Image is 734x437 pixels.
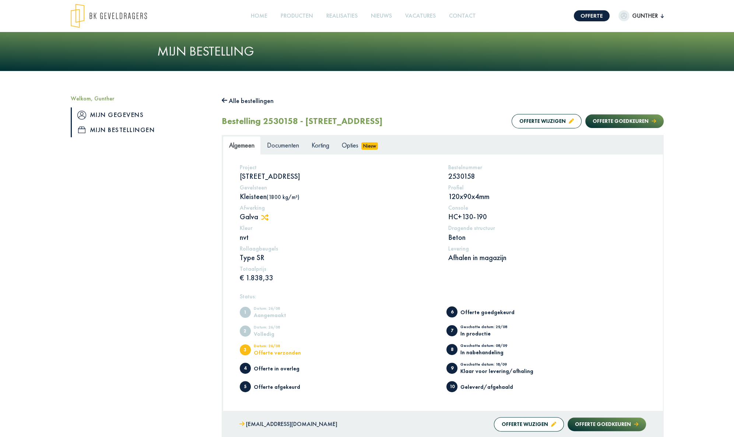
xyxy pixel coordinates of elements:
[71,4,147,28] img: logo
[512,114,582,128] button: Offerte wijzigen
[157,43,577,59] h1: Mijn bestelling
[254,331,315,337] div: Volledig
[240,293,646,300] h5: Status:
[240,363,251,374] span: Offerte in overleg
[448,192,646,201] p: 120x90x4mm
[574,10,610,21] a: Offerte
[254,344,315,350] div: Datum: 26/08
[460,309,521,315] div: Offerte goedgekeurd
[240,344,251,355] span: Offerte verzonden
[446,344,457,355] span: In nabehandeling
[267,193,299,200] span: (1800 kg/m³)
[618,10,629,21] img: dummypic.png
[240,171,438,181] p: [STREET_ADDRESS]
[240,184,438,191] h5: Gevelsteen
[446,325,457,336] span: In productie
[240,307,251,318] span: Aangemaakt
[568,418,646,431] button: Offerte goedkeuren
[240,224,438,231] h5: Kleur
[312,141,329,149] span: Korting
[248,8,270,24] a: Home
[361,142,378,150] span: Nieuw
[240,265,438,272] h5: Totaalprijs
[78,127,85,133] img: icon
[222,95,274,107] button: Alle bestellingen
[229,141,254,149] span: Algemeen
[494,417,564,431] button: Offerte wijzigen
[254,384,315,390] div: Offerte afgekeurd
[223,136,663,154] ul: Tabs
[240,204,438,211] h5: Afwerking
[448,164,646,171] h5: Bestelnummer
[448,253,646,262] p: Afhalen in magazijn
[618,10,664,21] button: Gunther
[240,245,438,252] h5: Rollaagbeugels
[446,8,479,24] a: Contact
[448,232,646,242] p: Beton
[368,8,395,24] a: Nieuws
[448,212,646,221] p: HC+130-190
[460,325,521,331] div: Geschatte datum: 29/08
[323,8,361,24] a: Realisaties
[278,8,316,24] a: Producten
[460,362,533,368] div: Geschatte datum: 18/09
[448,171,646,181] p: 2530158
[71,95,211,102] h5: Welkom, Gunther
[460,384,521,390] div: Geleverd/afgehaald
[448,204,646,211] h5: Console
[240,326,251,337] span: Volledig
[240,192,438,201] p: Kleisteen
[71,122,211,137] a: iconMijn bestellingen
[446,306,457,317] span: Offerte goedgekeurd
[585,114,663,128] button: Offerte goedkeuren
[254,350,315,355] div: Offerte verzonden
[240,164,438,171] h5: Project
[254,325,315,331] div: Datum: 26/08
[446,363,457,374] span: Klaar voor levering/afhaling
[240,381,251,392] span: Offerte afgekeurd
[222,116,383,127] h2: Bestelling 2530158 - [STREET_ADDRESS]
[448,184,646,191] h5: Profiel
[240,253,438,262] p: Type SR
[448,224,646,231] h5: Dragende structuur
[460,344,521,349] div: Geschatte datum: 08/09
[254,312,315,318] div: Aangemaakt
[240,212,438,221] p: Galva
[71,107,211,122] a: iconMijn gegevens
[446,381,457,392] span: Geleverd/afgehaald
[240,232,438,242] p: nvt
[448,245,646,252] h5: Levering
[267,141,299,149] span: Documenten
[342,141,358,149] span: Opties
[239,419,337,430] a: [EMAIL_ADDRESS][DOMAIN_NAME]
[460,331,521,336] div: In productie
[254,306,315,312] div: Datum: 26/08
[240,273,438,283] p: € 1.838,33
[402,8,439,24] a: Vacatures
[77,111,86,120] img: icon
[629,11,661,20] span: Gunther
[460,349,521,355] div: In nabehandeling
[460,368,533,374] div: Klaar voor levering/afhaling
[254,366,315,371] div: Offerte in overleg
